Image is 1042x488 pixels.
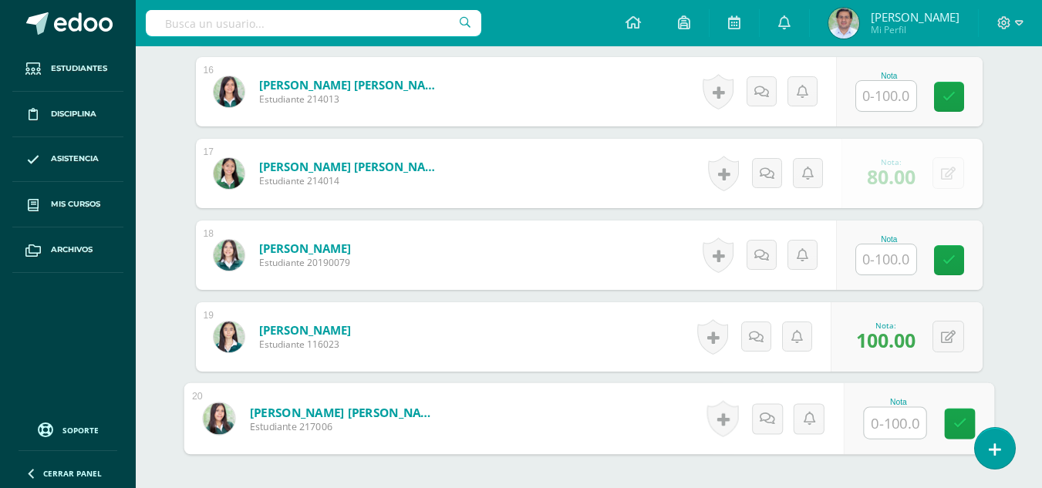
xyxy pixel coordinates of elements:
a: [PERSON_NAME] [PERSON_NAME] [249,404,440,420]
div: Nota: [856,320,916,331]
span: Estudiante 214014 [259,174,444,187]
a: Disciplina [12,92,123,137]
input: 0-100.0 [856,244,916,274]
a: [PERSON_NAME] [259,322,351,338]
a: Asistencia [12,137,123,183]
input: 0-100.0 [864,408,926,439]
span: Estudiante 116023 [259,338,351,351]
div: Nota [855,235,923,244]
span: [PERSON_NAME] [871,9,959,25]
div: Nota [855,72,923,80]
span: Soporte [62,425,99,436]
img: 3247cecd46813d2f61d58a2c5d2352f6.png [214,158,244,189]
div: Nota: [867,156,916,167]
span: 100.00 [856,327,916,353]
a: [PERSON_NAME] [PERSON_NAME] [259,77,444,93]
span: Estudiante 217006 [249,420,440,434]
img: 4c024f6bf71d5773428a8da74324d68e.png [214,76,244,107]
span: 80.00 [867,163,916,190]
a: Mis cursos [12,182,123,227]
span: Disciplina [51,108,96,120]
span: Archivos [51,244,93,256]
img: 8ecc91072b20196dceb294a491ff21f0.png [214,240,244,271]
img: 403bb2e11fc21245f63eedc37d9b59df.png [214,321,244,352]
span: Estudiante 214013 [259,93,444,106]
img: 8d8ff8015fc9a34b1522a419096e4ceb.png [203,402,234,434]
span: Estudiante 20190079 [259,256,351,269]
a: [PERSON_NAME] [259,241,351,256]
span: Cerrar panel [43,468,102,479]
a: Estudiantes [12,46,123,92]
div: Nota [863,398,933,406]
img: 083b1af04f9fe0918e6b283010923b5f.png [828,8,859,39]
span: Mis cursos [51,198,100,210]
a: Archivos [12,227,123,273]
span: Mi Perfil [871,23,959,36]
a: [PERSON_NAME] [PERSON_NAME] [259,159,444,174]
a: Soporte [19,419,117,439]
input: Busca un usuario... [146,10,481,36]
input: 0-100.0 [856,81,916,111]
span: Estudiantes [51,62,107,75]
span: Asistencia [51,153,99,165]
